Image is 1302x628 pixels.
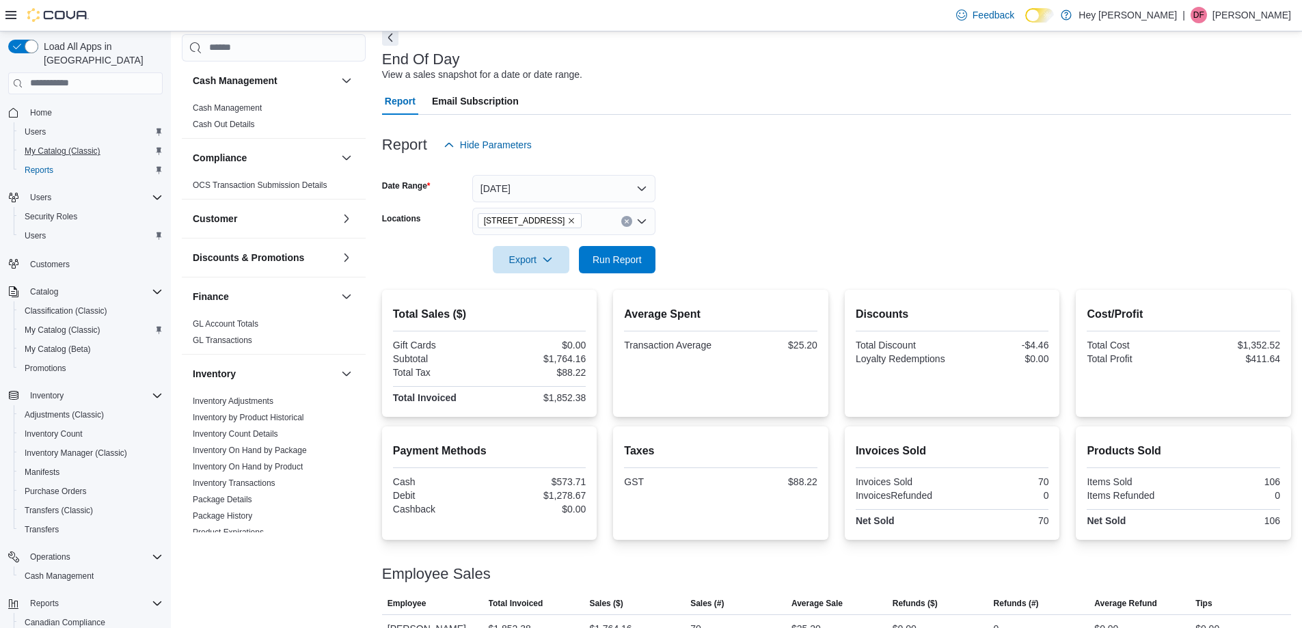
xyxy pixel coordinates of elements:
span: Average Refund [1094,598,1157,609]
span: Inventory Count [25,428,83,439]
span: Home [30,107,52,118]
a: Adjustments (Classic) [19,407,109,423]
span: Transfers [19,521,163,538]
button: My Catalog (Classic) [14,320,168,340]
button: Inventory Manager (Classic) [14,443,168,463]
span: Users [25,189,163,206]
div: Dawna Fuller [1191,7,1207,23]
span: Cash Management [19,568,163,584]
button: Open list of options [636,216,647,227]
button: Remove 15820 Stony Plain Road from selection in this group [567,217,575,225]
button: Users [3,188,168,207]
div: $1,352.52 [1186,340,1280,351]
h3: Inventory [193,367,236,381]
button: Operations [25,549,76,565]
span: Catalog [25,284,163,300]
button: Classification (Classic) [14,301,168,320]
div: -$4.46 [955,340,1048,351]
button: Cash Management [193,74,336,87]
h2: Cost/Profit [1087,306,1280,323]
button: Reports [25,595,64,612]
div: Loyalty Redemptions [856,353,949,364]
span: Manifests [19,464,163,480]
span: Cash Management [25,571,94,582]
div: Total Discount [856,340,949,351]
button: Purchase Orders [14,482,168,501]
button: Inventory [3,386,168,405]
span: Reports [25,165,53,176]
button: Users [14,226,168,245]
div: $573.71 [492,476,586,487]
div: $88.22 [724,476,817,487]
div: $1,852.38 [492,392,586,403]
button: Compliance [193,151,336,165]
span: Users [25,230,46,241]
a: Customers [25,256,75,273]
span: Classification (Classic) [25,305,107,316]
a: My Catalog (Classic) [19,322,106,338]
span: GL Account Totals [193,318,258,329]
div: Finance [182,316,366,354]
span: Run Report [593,253,642,267]
a: GL Account Totals [193,319,258,329]
span: Canadian Compliance [25,617,105,628]
label: Date Range [382,180,431,191]
h2: Average Spent [624,306,817,323]
span: Classification (Classic) [19,303,163,319]
a: Inventory On Hand by Product [193,462,303,472]
span: Users [30,192,51,203]
div: $0.00 [955,353,1048,364]
span: GL Transactions [193,335,252,346]
span: Tips [1195,598,1212,609]
button: Discounts & Promotions [193,251,336,264]
h3: Report [382,137,427,153]
span: Cash Management [193,103,262,113]
span: Reports [19,162,163,178]
span: Average Sale [791,598,843,609]
span: Users [25,126,46,137]
span: Inventory On Hand by Product [193,461,303,472]
div: Cashback [393,504,487,515]
a: Inventory by Product Historical [193,413,304,422]
button: Cash Management [338,72,355,89]
p: Hey [PERSON_NAME] [1079,7,1177,23]
h3: Cash Management [193,74,277,87]
button: Home [3,103,168,122]
span: Security Roles [19,208,163,225]
a: GL Transactions [193,336,252,345]
button: My Catalog (Classic) [14,141,168,161]
h2: Payment Methods [393,443,586,459]
div: Compliance [182,177,366,199]
h3: End Of Day [382,51,460,68]
span: Catalog [30,286,58,297]
a: My Catalog (Beta) [19,341,96,357]
span: Refunds (#) [994,598,1039,609]
a: Cash Management [19,568,99,584]
button: Customer [338,210,355,227]
span: Employee [388,598,426,609]
span: Adjustments (Classic) [25,409,104,420]
a: Classification (Classic) [19,303,113,319]
span: Inventory Manager (Classic) [25,448,127,459]
h2: Invoices Sold [856,443,1049,459]
button: Next [382,29,398,46]
h3: Customer [193,212,237,226]
span: Email Subscription [432,87,519,115]
span: Promotions [25,363,66,374]
div: 70 [955,476,1048,487]
button: My Catalog (Beta) [14,340,168,359]
a: Purchase Orders [19,483,92,500]
button: Inventory [25,387,69,404]
button: Discounts & Promotions [338,249,355,266]
button: Cash Management [14,566,168,586]
div: Total Profit [1087,353,1180,364]
span: Total Invoiced [489,598,543,609]
h2: Taxes [624,443,817,459]
span: Promotions [19,360,163,377]
a: Security Roles [19,208,83,225]
button: Hide Parameters [438,131,537,159]
button: Security Roles [14,207,168,226]
h2: Discounts [856,306,1049,323]
a: Manifests [19,464,65,480]
div: Inventory [182,393,366,595]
